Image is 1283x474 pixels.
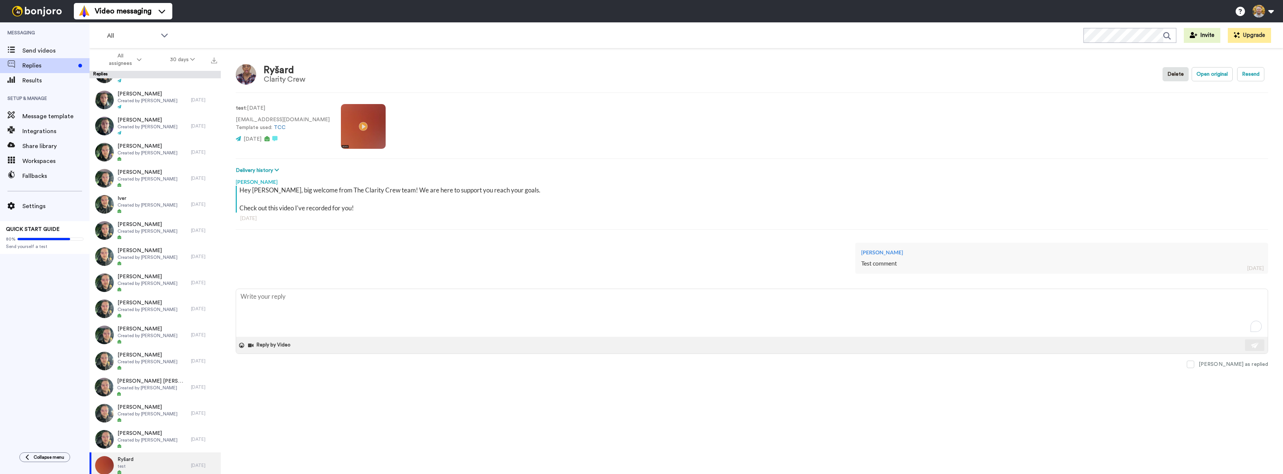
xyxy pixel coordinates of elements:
a: [PERSON_NAME]Created by [PERSON_NAME][DATE] [90,139,221,165]
span: Created by [PERSON_NAME] [117,176,178,182]
span: Fallbacks [22,172,90,181]
a: TCC [274,125,286,130]
a: [PERSON_NAME]Created by [PERSON_NAME][DATE] [90,426,221,452]
span: [PERSON_NAME] [117,273,178,280]
span: Created by [PERSON_NAME] [117,359,178,365]
div: [DATE] [191,306,217,312]
div: [PERSON_NAME] [861,249,1262,256]
div: [DATE] [191,280,217,286]
div: Clarity Crew [264,75,305,84]
img: ec29ec0c-8a01-4508-b85f-e083be10aee9-thumb.jpg [95,273,114,292]
span: Created by [PERSON_NAME] [117,228,178,234]
img: a50660fe-a4c0-4d43-892f-c2c871078ee4-thumb.jpg [95,143,114,161]
span: [DATE] [244,136,261,142]
p: : [DATE] [236,104,330,112]
button: 30 days [156,53,209,66]
span: [PERSON_NAME] [117,325,178,333]
span: Created by [PERSON_NAME] [117,124,178,130]
span: Created by [PERSON_NAME] [117,254,178,260]
textarea: To enrich screen reader interactions, please activate Accessibility in Grammarly extension settings [236,289,1268,337]
img: Image of Ryšard [236,64,256,85]
span: [PERSON_NAME] [117,169,178,176]
div: Replies [90,71,221,78]
a: [PERSON_NAME]Created by [PERSON_NAME][DATE] [90,322,221,348]
span: Ryšard [117,456,134,463]
a: [PERSON_NAME]Created by [PERSON_NAME][DATE] [90,165,221,191]
button: All assignees [91,49,156,70]
div: [PERSON_NAME] [236,175,1268,186]
img: 69456bd0-6c41-40b0-a924-99041da12878-thumb.jpg [95,169,114,188]
div: [DATE] [1247,264,1264,272]
a: [PERSON_NAME]Created by [PERSON_NAME][DATE] [90,400,221,426]
div: [DATE] [191,149,217,155]
span: Created by [PERSON_NAME] [117,150,178,156]
div: Test comment [861,259,1262,268]
span: Results [22,76,90,85]
div: [DATE] [191,462,217,468]
span: [PERSON_NAME] [117,351,178,359]
button: Open original [1192,67,1233,81]
img: 63da09d0-c896-4417-b3eb-c6de29c7c33e-thumb.jpg [95,326,114,344]
span: Created by [PERSON_NAME] [117,385,187,391]
a: IverCreated by [PERSON_NAME][DATE] [90,191,221,217]
img: 78255569-6d6a-4596-80bd-c2cee142d61e-thumb.jpg [95,378,113,396]
div: [DATE] [191,201,217,207]
div: [DATE] [191,436,217,442]
span: Integrations [22,127,90,136]
span: [PERSON_NAME] [117,404,178,411]
img: bj-logo-header-white.svg [9,6,65,16]
span: [PERSON_NAME] [117,90,178,98]
img: 21603c13-7989-4050-aa02-14b3dd49a949-thumb.jpg [95,299,114,318]
button: Reply by Video [247,340,293,351]
span: Video messaging [95,6,151,16]
span: Created by [PERSON_NAME] [117,307,178,313]
span: All [107,31,157,40]
span: [PERSON_NAME] [117,221,178,228]
a: [PERSON_NAME]Created by [PERSON_NAME][DATE] [90,113,221,139]
button: Delete [1163,67,1189,81]
div: [DATE] [191,227,217,233]
span: Replies [22,61,75,70]
strong: test [236,106,246,111]
a: [PERSON_NAME]Created by [PERSON_NAME][DATE] [90,217,221,244]
div: [DATE] [191,332,217,338]
button: Upgrade [1228,28,1271,43]
div: [DATE] [191,410,217,416]
span: QUICK START GUIDE [6,227,60,232]
div: Ryšard [264,65,305,76]
button: Delivery history [236,166,281,175]
span: Share library [22,142,90,151]
span: Send videos [22,46,90,55]
span: Workspaces [22,157,90,166]
span: Created by [PERSON_NAME] [117,98,178,104]
button: Invite [1184,28,1220,43]
span: 80% [6,236,16,242]
img: send-white.svg [1251,342,1259,348]
div: [PERSON_NAME] as replied [1199,361,1268,368]
span: Send yourself a test [6,244,84,249]
img: d04ae5f5-8df7-4578-a19a-9ade915f435d-thumb.jpg [95,404,114,423]
a: [PERSON_NAME]Created by [PERSON_NAME][DATE] [90,296,221,322]
span: Created by [PERSON_NAME] [117,411,178,417]
span: [PERSON_NAME] [117,430,178,437]
button: Resend [1237,67,1264,81]
span: [PERSON_NAME] [117,142,178,150]
span: Collapse menu [34,454,64,460]
div: Hey [PERSON_NAME], big welcome from The Clarity Crew team! We are here to support you reach your ... [239,186,1266,213]
img: b6a92381-45c9-4907-8675-d1e92bf64d4f-thumb.jpg [95,91,114,109]
img: 464af9d4-4c91-494d-8804-4de9f50b7783-thumb.jpg [95,247,114,266]
a: [PERSON_NAME] [PERSON_NAME]Created by [PERSON_NAME][DATE] [90,374,221,400]
span: [PERSON_NAME] [117,299,178,307]
div: [DATE] [191,175,217,181]
a: [PERSON_NAME]Created by [PERSON_NAME][DATE] [90,270,221,296]
img: 9b80c02b-a6b8-4119-a3f4-ff24e42f9a71-thumb.jpg [95,117,114,135]
span: Message template [22,112,90,121]
img: 75a8069e-eea3-447a-bb0e-2937f120f378-thumb.jpg [95,221,114,240]
img: c9f33926-4701-4728-9c6d-047087d59643-thumb.jpg [95,195,114,214]
button: Collapse menu [19,452,70,462]
span: [PERSON_NAME] [117,116,178,124]
p: [EMAIL_ADDRESS][DOMAIN_NAME] Template used: [236,116,330,132]
a: [PERSON_NAME]Created by [PERSON_NAME][DATE] [90,244,221,270]
div: [DATE] [191,97,217,103]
